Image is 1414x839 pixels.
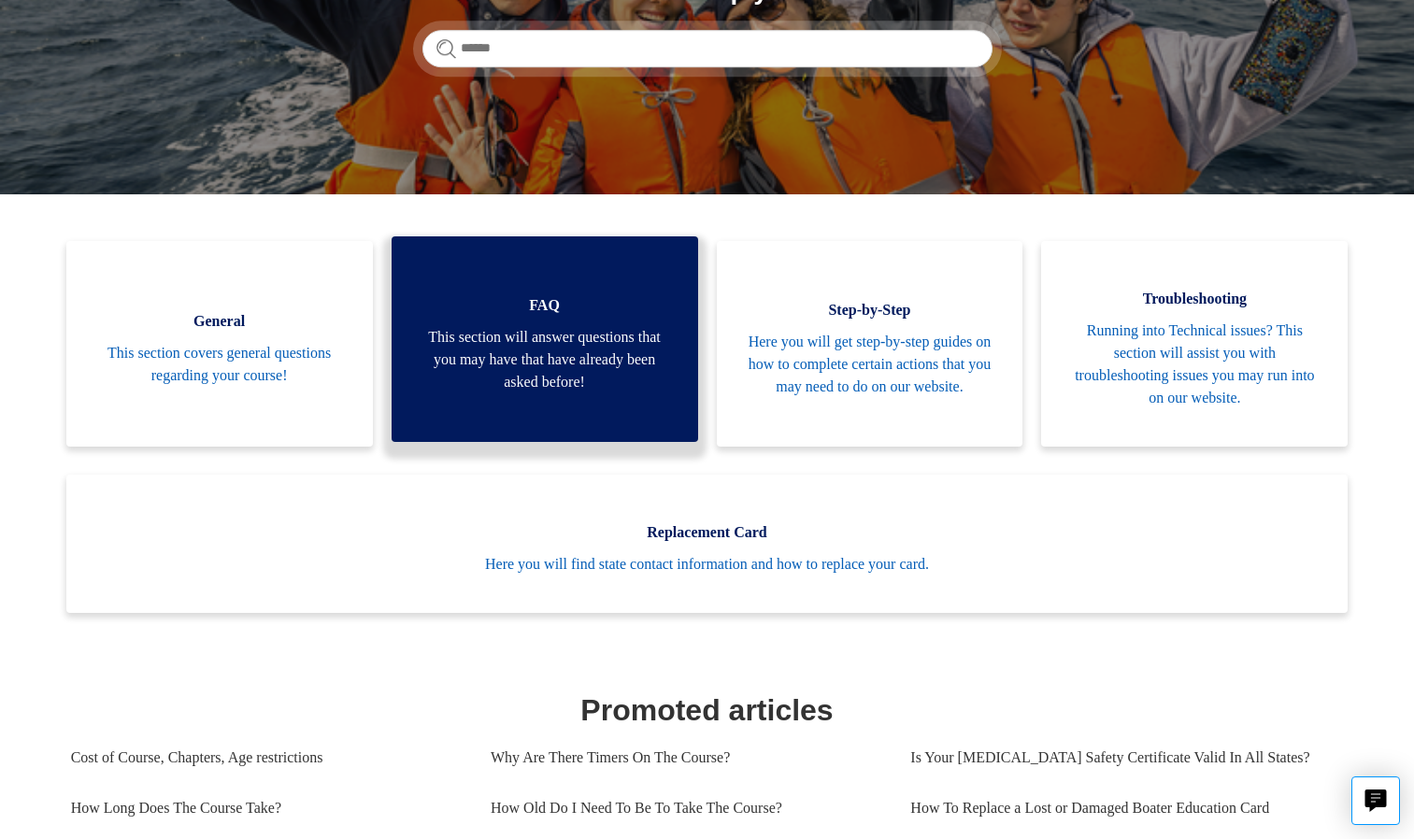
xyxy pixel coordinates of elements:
span: Step-by-Step [745,299,995,321]
span: Replacement Card [94,521,1321,544]
a: How Old Do I Need To Be To Take The Course? [491,783,882,833]
span: Troubleshooting [1069,288,1320,310]
button: Live chat [1351,776,1400,825]
span: General [94,310,345,333]
a: Is Your [MEDICAL_DATA] Safety Certificate Valid In All States? [910,732,1330,783]
a: FAQ This section will answer questions that you may have that have already been asked before! [392,236,698,442]
a: Step-by-Step Here you will get step-by-step guides on how to complete certain actions that you ma... [717,241,1023,447]
a: How To Replace a Lost or Damaged Boater Education Card [910,783,1330,833]
h1: Promoted articles [71,688,1344,732]
span: Here you will find state contact information and how to replace your card. [94,553,1321,576]
a: Cost of Course, Chapters, Age restrictions [71,732,463,783]
span: Running into Technical issues? This section will assist you with troubleshooting issues you may r... [1069,320,1320,409]
span: FAQ [420,294,670,317]
a: Troubleshooting Running into Technical issues? This section will assist you with troubleshooting ... [1041,241,1348,447]
a: General This section covers general questions regarding your course! [66,241,373,447]
a: Replacement Card Here you will find state contact information and how to replace your card. [66,475,1349,613]
span: This section will answer questions that you may have that have already been asked before! [420,326,670,393]
a: Why Are There Timers On The Course? [491,732,882,783]
input: Search [422,30,993,67]
span: This section covers general questions regarding your course! [94,342,345,387]
a: How Long Does The Course Take? [71,783,463,833]
span: Here you will get step-by-step guides on how to complete certain actions that you may need to do ... [745,331,995,398]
